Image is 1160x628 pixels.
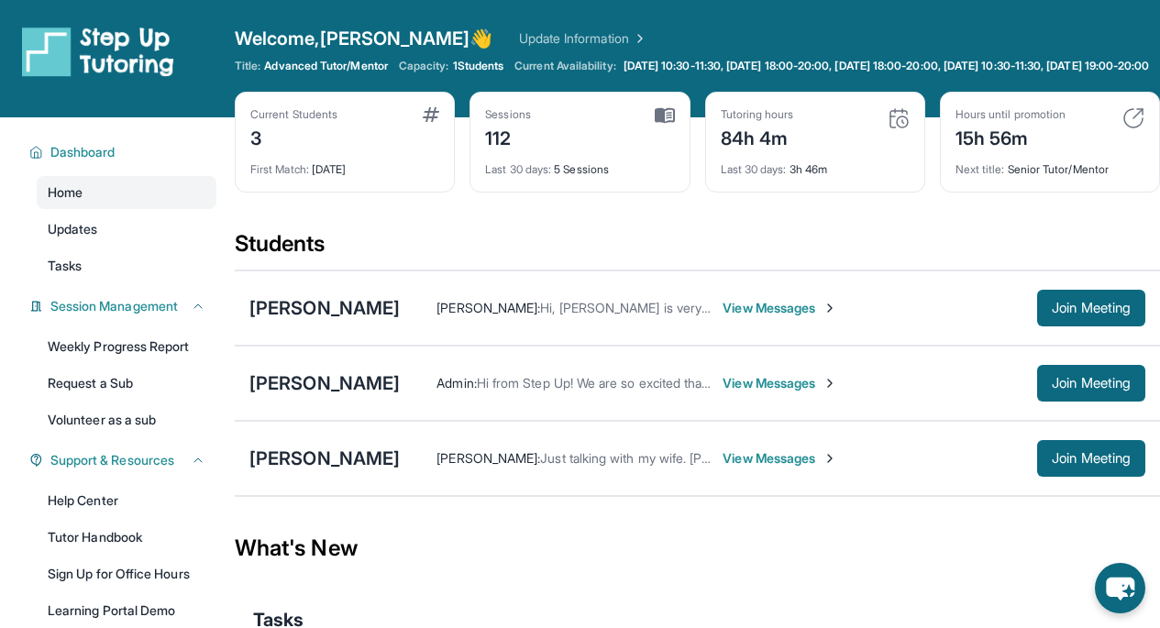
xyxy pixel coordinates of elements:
a: Help Center [37,484,216,517]
div: Current Students [250,107,337,122]
img: Chevron-Right [823,301,837,315]
span: Hi, [PERSON_NAME] is very excited for [DATE] session at 6pm. [540,300,904,315]
span: Join Meeting [1052,453,1131,464]
button: Join Meeting [1037,365,1145,402]
div: 84h 4m [721,122,794,151]
img: logo [22,26,174,77]
span: Next title : [956,162,1005,176]
button: Join Meeting [1037,290,1145,326]
span: Current Availability: [514,59,615,73]
button: Join Meeting [1037,440,1145,477]
a: Request a Sub [37,367,216,400]
a: Sign Up for Office Hours [37,557,216,590]
div: Tutoring hours [721,107,794,122]
span: Last 30 days : [485,162,551,176]
button: chat-button [1095,563,1145,613]
img: card [1122,107,1144,129]
span: View Messages [723,449,837,468]
a: Tutor Handbook [37,521,216,554]
span: Admin : [436,375,476,391]
span: First Match : [250,162,309,176]
a: Learning Portal Demo [37,594,216,627]
span: [PERSON_NAME] : [436,450,540,466]
span: View Messages [723,299,837,317]
a: [DATE] 10:30-11:30, [DATE] 18:00-20:00, [DATE] 18:00-20:00, [DATE] 10:30-11:30, [DATE] 19:00-20:00 [620,59,1154,73]
div: Students [235,229,1160,270]
div: [PERSON_NAME] [249,295,400,321]
a: Weekly Progress Report [37,330,216,363]
span: Capacity: [399,59,449,73]
img: card [423,107,439,122]
img: card [888,107,910,129]
span: Home [48,183,83,202]
div: Senior Tutor/Mentor [956,151,1144,177]
a: Tasks [37,249,216,282]
span: [PERSON_NAME] : [436,300,540,315]
span: Advanced Tutor/Mentor [264,59,387,73]
span: Support & Resources [50,451,174,469]
span: Last 30 days : [721,162,787,176]
span: 1 Students [453,59,504,73]
button: Dashboard [43,143,205,161]
span: Join Meeting [1052,378,1131,389]
div: [DATE] [250,151,439,177]
span: [DATE] 10:30-11:30, [DATE] 18:00-20:00, [DATE] 18:00-20:00, [DATE] 10:30-11:30, [DATE] 19:00-20:00 [624,59,1150,73]
div: [PERSON_NAME] [249,370,400,396]
span: Updates [48,220,98,238]
a: Update Information [519,29,647,48]
a: Updates [37,213,216,246]
span: Welcome, [PERSON_NAME] 👋 [235,26,493,51]
button: Session Management [43,297,205,315]
div: Hours until promotion [956,107,1066,122]
div: 3h 46m [721,151,910,177]
span: Just talking with my wife. [PERSON_NAME] is available any day from 6:30p. [540,450,975,466]
div: Sessions [485,107,531,122]
div: 3 [250,122,337,151]
span: Session Management [50,297,178,315]
span: View Messages [723,374,837,392]
a: Home [37,176,216,209]
span: Dashboard [50,143,116,161]
div: [PERSON_NAME] [249,446,400,471]
div: 112 [485,122,531,151]
span: Tasks [48,257,82,275]
button: Support & Resources [43,451,205,469]
div: What's New [235,508,1160,589]
img: Chevron Right [629,29,647,48]
a: Volunteer as a sub [37,403,216,436]
div: 5 Sessions [485,151,674,177]
span: Title: [235,59,260,73]
img: card [655,107,675,124]
div: 15h 56m [956,122,1066,151]
span: Join Meeting [1052,303,1131,314]
img: Chevron-Right [823,451,837,466]
img: Chevron-Right [823,376,837,391]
